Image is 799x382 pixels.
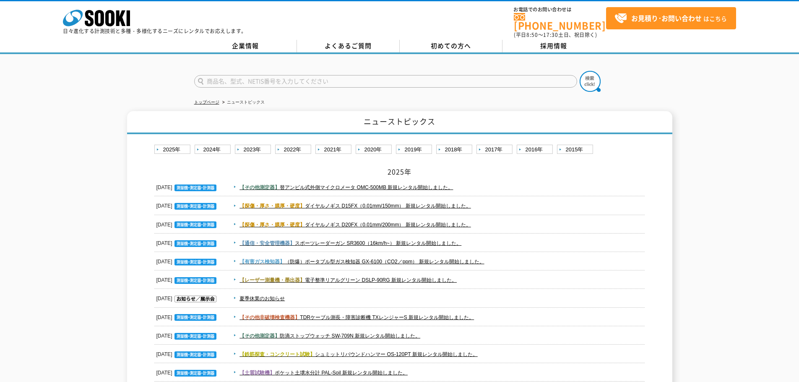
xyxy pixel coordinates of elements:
[400,40,502,52] a: 初めての方へ
[239,351,315,357] span: 【鉄筋探査・コンクリート試験】
[431,41,471,50] span: 初めての方へ
[239,296,285,301] a: 夏季休業のお知らせ
[156,216,219,230] dt: [DATE]
[156,197,219,211] dt: [DATE]
[315,145,354,155] a: 2021年
[239,259,484,265] a: 【有害ガス検知器】（防爆）ポータブル型ガス検知器 GX-6100（CO2／ppm） 新規レンタル開始しました。
[239,203,471,209] a: 【探傷・厚さ・膜厚・硬度】ダイヤルノギス D15FX（0.01mm/150mm） 新規レンタル開始しました。
[156,271,219,285] dt: [DATE]
[156,308,219,322] dt: [DATE]
[239,222,471,228] a: 【探傷・厚さ・膜厚・硬度】ダイヤルノギス D20FX（0.01mm/200mm） 新規レンタル開始しました。
[514,31,597,39] span: (平日 ～ 土日、祝日除く)
[174,333,216,340] img: 測量機・測定器・計測器
[174,277,216,284] img: 測量機・測定器・計測器
[156,252,219,267] dt: [DATE]
[63,29,247,34] p: 日々進化する計測技術と多種・多様化するニーズにレンタルでお応えします。
[194,40,297,52] a: 企業情報
[239,351,478,357] a: 【鉄筋探査・コンクリート試験】シュミットリバウンドハンマー OS-120PT 新規レンタル開始しました。
[557,145,595,155] a: 2015年
[174,203,216,210] img: 測量機・測定器・計測器
[127,111,672,134] h1: ニューストピックス
[195,145,233,155] a: 2024年
[174,221,216,228] img: 測量機・測定器・計測器
[156,234,219,248] dt: [DATE]
[174,351,216,358] img: 測量機・測定器・計測器
[514,13,606,30] a: [PHONE_NUMBER]
[239,203,305,209] span: 【探傷・厚さ・膜厚・硬度】
[614,12,727,25] span: はこちら
[174,259,216,265] img: 測量機・測定器・計測器
[436,145,474,155] a: 2018年
[156,178,219,192] dt: [DATE]
[580,71,601,92] img: btn_search.png
[239,370,275,376] span: 【土質試験機】
[174,314,216,321] img: 測量機・測定器・計測器
[514,7,606,12] span: お電話でのお問い合わせは
[194,100,219,104] a: トップページ
[239,314,300,320] span: 【その他非破壊検査機器】
[194,75,577,88] input: 商品名、型式、NETIS番号を入力してください
[239,185,453,190] a: 【その他測定器】替アンビル式外側マイクロメータ OMC-500MB 新規レンタル開始しました。
[239,277,457,283] a: 【レーザー測量機・墨出器】電子整準リアルグリーン DSLP-90RG 新規レンタル開始しました。
[235,145,273,155] a: 2023年
[239,185,280,190] span: 【その他測定器】
[239,333,420,339] a: 【その他測定器】防滴ストップウォッチ SW-709N 新規レンタル開始しました。
[174,370,216,377] img: 測量機・測定器・計測器
[156,289,219,304] dt: [DATE]
[174,240,216,247] img: 測量機・測定器・計測器
[239,370,408,376] a: 【土質試験機】ポケット土壌水分計 PAL-Soil 新規レンタル開始しました。
[154,167,645,176] h2: 2025年
[239,240,295,246] span: 【通信・安全管理機器】
[239,314,474,320] a: 【その他非破壊検査機器】TDRケーブル測長・障害診断機 TXレンジャーS 新規レンタル開始しました。
[239,333,280,339] span: 【その他測定器】
[156,327,219,341] dt: [DATE]
[517,145,555,155] a: 2016年
[221,98,265,107] li: ニューストピックス
[526,31,538,39] span: 8:50
[239,277,305,283] span: 【レーザー測量機・墨出器】
[174,296,216,302] img: お知らせ
[356,145,394,155] a: 2020年
[156,364,219,378] dt: [DATE]
[543,31,558,39] span: 17:30
[297,40,400,52] a: よくあるご質問
[275,145,313,155] a: 2022年
[631,13,702,23] strong: お見積り･お問い合わせ
[606,7,736,29] a: お見積り･お問い合わせはこちら
[154,145,193,155] a: 2025年
[156,345,219,359] dt: [DATE]
[239,222,305,228] span: 【探傷・厚さ・膜厚・硬度】
[174,185,216,191] img: 測量機・測定器・計測器
[502,40,605,52] a: 採用情報
[396,145,434,155] a: 2019年
[239,259,285,265] span: 【有害ガス検知器】
[476,145,515,155] a: 2017年
[239,240,461,246] a: 【通信・安全管理機器】スポーツレーダーガン SR3600（16km/h~） 新規レンタル開始しました。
